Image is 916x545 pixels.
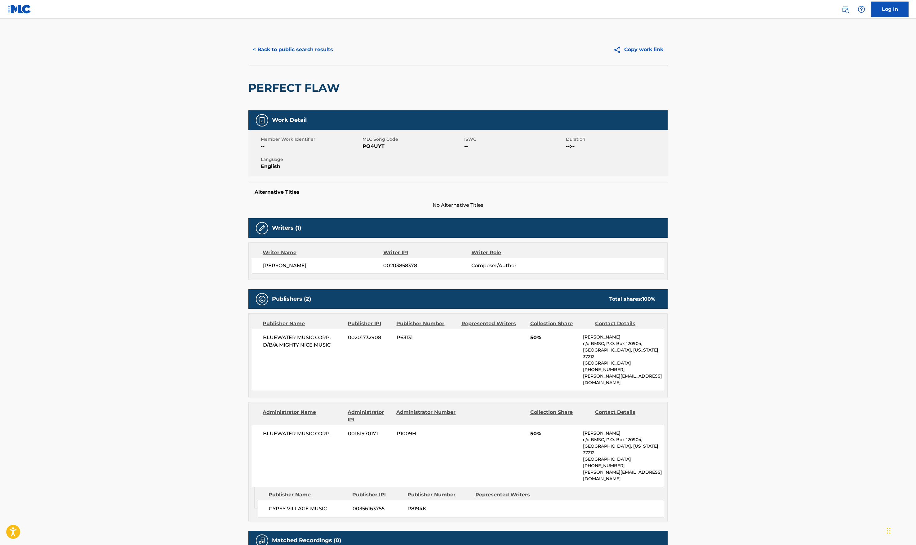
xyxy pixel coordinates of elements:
[263,262,383,269] span: [PERSON_NAME]
[362,143,463,150] span: PO4UYT
[609,42,668,57] button: Copy work link
[583,430,664,436] p: [PERSON_NAME]
[258,224,266,232] img: Writers
[261,163,361,170] span: English
[348,409,392,423] div: Administrator IPI
[871,2,909,17] a: Log In
[583,463,664,469] p: [PHONE_NUMBER]
[348,334,392,341] span: 00201732908
[583,360,664,366] p: [GEOGRAPHIC_DATA]
[353,505,403,512] span: 00356163755
[362,136,463,143] span: MLC Song Code
[261,143,361,150] span: --
[383,262,471,269] span: 00203858378
[583,334,664,340] p: [PERSON_NAME]
[471,249,552,256] div: Writer Role
[261,156,361,163] span: Language
[609,295,655,303] div: Total shares:
[583,456,664,463] p: [GEOGRAPHIC_DATA]
[595,320,655,327] div: Contact Details
[248,42,337,57] button: < Back to public search results
[7,5,31,14] img: MLC Logo
[263,430,343,437] span: BLUEWATER MUSIC CORP.
[258,537,266,544] img: Matched Recordings
[595,409,655,423] div: Contact Details
[855,3,868,16] div: Help
[255,189,661,195] h5: Alternative Titles
[348,430,392,437] span: 00161970171
[263,320,343,327] div: Publisher Name
[858,6,865,13] img: help
[642,296,655,302] span: 100 %
[464,143,564,150] span: --
[566,143,666,150] span: --:--
[263,409,343,423] div: Administrator Name
[461,320,526,327] div: Represented Writers
[352,491,403,498] div: Publisher IPI
[530,409,590,423] div: Collection Share
[396,409,456,423] div: Administrator Number
[261,136,361,143] span: Member Work Identifier
[269,505,348,512] span: GYPSY VILLAGE MUSIC
[583,373,664,386] p: [PERSON_NAME][EMAIL_ADDRESS][DOMAIN_NAME]
[566,136,666,143] span: Duration
[397,430,457,437] span: P1009H
[396,320,456,327] div: Publisher Number
[258,295,266,303] img: Publishers
[272,224,301,232] h5: Writers (1)
[583,436,664,443] p: c/o BMSC, P.O. Box 120904,
[475,491,539,498] div: Represented Writers
[839,3,852,16] a: Public Search
[383,249,472,256] div: Writer IPI
[471,262,552,269] span: Composer/Author
[272,295,311,303] h5: Publishers (2)
[583,366,664,373] p: [PHONE_NUMBER]
[583,469,664,482] p: [PERSON_NAME][EMAIL_ADDRESS][DOMAIN_NAME]
[887,521,891,540] div: Drag
[263,334,343,349] span: BLUEWATER MUSIC CORP. D/B/A MIGHTY NICE MUSIC
[885,515,916,545] iframe: Chat Widget
[248,202,668,209] span: No Alternative Titles
[613,46,624,54] img: Copy work link
[464,136,564,143] span: ISWC
[348,320,392,327] div: Publisher IPI
[407,505,471,512] span: P8194K
[583,347,664,360] p: [GEOGRAPHIC_DATA], [US_STATE] 37212
[407,491,471,498] div: Publisher Number
[530,334,578,341] span: 50%
[258,117,266,124] img: Work Detail
[530,320,590,327] div: Collection Share
[248,81,343,95] h2: PERFECT FLAW
[269,491,348,498] div: Publisher Name
[397,334,457,341] span: P63131
[583,340,664,347] p: c/o BMSC, P.O. Box 120904,
[530,430,578,437] span: 50%
[842,6,849,13] img: search
[272,117,307,124] h5: Work Detail
[272,537,341,544] h5: Matched Recordings (0)
[583,443,664,456] p: [GEOGRAPHIC_DATA], [US_STATE] 37212
[263,249,383,256] div: Writer Name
